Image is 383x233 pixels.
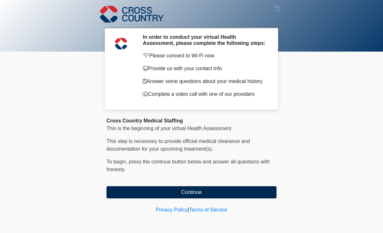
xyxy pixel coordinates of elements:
p: Answer some questions about your medical history [143,78,267,85]
p: Provide us with your contact info [143,65,267,72]
span: This step is necessary to provide official medical clearance and documentation for your upcoming ... [106,138,250,152]
img: Agent Avatar [111,34,131,53]
img: Cross Country Logo [100,5,164,23]
p: Please connect to Wi-Fi now [143,52,267,60]
h2: In order to conduct your virtual Health Assessment, please complete the following steps: [143,34,267,46]
a: Privacy Policy [156,207,188,212]
button: Continue [106,186,277,198]
a: Terms of Service [189,207,227,212]
span: To begin, ﻿﻿﻿﻿﻿﻿﻿﻿﻿﻿press the continue button below and answer all questions with honesty. [106,159,270,172]
div: Cross Country Medical Staffing [106,117,277,125]
p: Complete a video call with one of our providers [143,90,267,98]
a: | [188,207,189,212]
span: This is the beginning of your virtual Health Assessment. [106,126,233,131]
